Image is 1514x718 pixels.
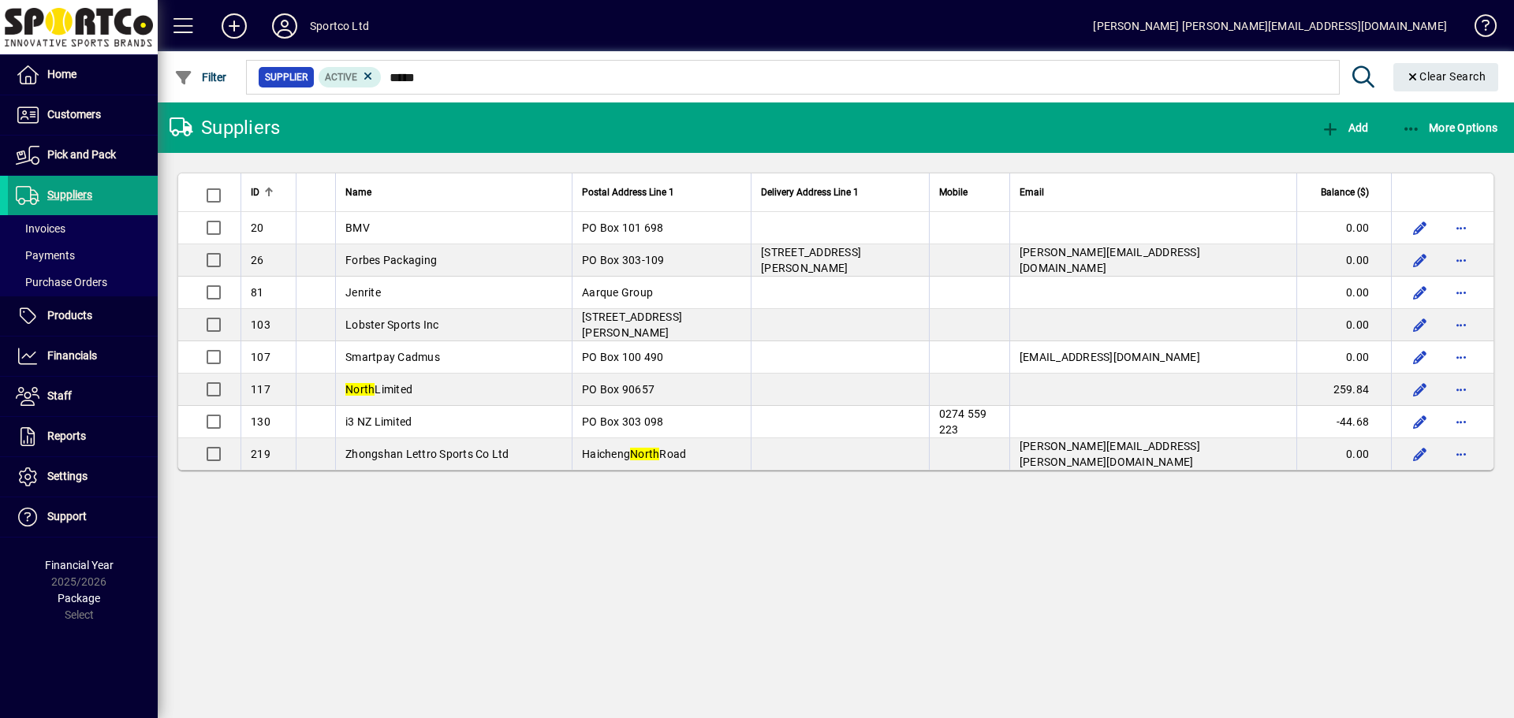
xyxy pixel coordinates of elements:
[582,351,664,363] span: PO Box 100 490
[1020,184,1044,201] span: Email
[47,389,72,402] span: Staff
[325,72,357,83] span: Active
[16,249,75,262] span: Payments
[345,415,412,428] span: i3 NZ Limited
[47,349,97,362] span: Financials
[1402,121,1498,134] span: More Options
[345,383,375,396] em: North
[209,12,259,40] button: Add
[1296,277,1391,309] td: 0.00
[582,254,665,266] span: PO Box 303-109
[8,95,158,135] a: Customers
[345,184,562,201] div: Name
[1449,377,1474,402] button: More options
[310,13,369,39] div: Sportco Ltd
[345,286,381,299] span: Jenrite
[1020,440,1200,468] span: [PERSON_NAME][EMAIL_ADDRESS][PERSON_NAME][DOMAIN_NAME]
[1321,184,1369,201] span: Balance ($)
[47,470,88,482] span: Settings
[1321,121,1368,134] span: Add
[939,184,1000,201] div: Mobile
[8,417,158,456] a: Reports
[1296,212,1391,244] td: 0.00
[8,269,158,296] a: Purchase Orders
[1020,184,1287,201] div: Email
[8,55,158,95] a: Home
[1398,113,1502,142] button: More Options
[939,184,968,201] span: Mobile
[582,383,654,396] span: PO Box 90657
[8,457,158,497] a: Settings
[1449,215,1474,240] button: More options
[45,559,114,571] span: Financial Year
[47,430,86,442] span: Reports
[251,415,270,428] span: 130
[345,184,371,201] span: Name
[47,108,101,121] span: Customers
[251,383,270,396] span: 117
[1449,280,1474,305] button: More options
[251,184,259,201] span: ID
[1296,438,1391,470] td: 0.00
[47,510,87,523] span: Support
[582,311,682,339] span: [STREET_ADDRESS][PERSON_NAME]
[939,407,987,436] span: 0274 559 223
[8,215,158,242] a: Invoices
[582,415,664,428] span: PO Box 303 098
[630,448,659,460] em: North
[1408,215,1433,240] button: Edit
[251,448,270,460] span: 219
[170,115,280,140] div: Suppliers
[8,337,158,376] a: Financials
[345,351,440,363] span: Smartpay Cadmus
[1406,70,1486,83] span: Clear Search
[345,318,439,331] span: Lobster Sports Inc
[1408,280,1433,305] button: Edit
[8,242,158,269] a: Payments
[1408,247,1433,273] button: Edit
[1408,409,1433,434] button: Edit
[251,351,270,363] span: 107
[345,254,437,266] span: Forbes Packaging
[251,184,286,201] div: ID
[16,222,65,235] span: Invoices
[1296,244,1391,277] td: 0.00
[8,136,158,175] a: Pick and Pack
[251,286,264,299] span: 81
[8,377,158,416] a: Staff
[1020,246,1200,274] span: [PERSON_NAME][EMAIL_ADDRESS][DOMAIN_NAME]
[1449,247,1474,273] button: More options
[1307,184,1383,201] div: Balance ($)
[47,188,92,201] span: Suppliers
[319,67,382,87] mat-chip: Activation Status: Active
[1463,3,1494,54] a: Knowledge Base
[1449,441,1474,467] button: More options
[582,286,653,299] span: Aarque Group
[345,383,412,396] span: Limited
[265,69,308,85] span: Supplier
[761,246,861,274] span: [STREET_ADDRESS][PERSON_NAME]
[582,221,664,234] span: PO Box 101 698
[259,12,310,40] button: Profile
[251,221,264,234] span: 20
[251,254,264,266] span: 26
[47,68,76,80] span: Home
[761,184,859,201] span: Delivery Address Line 1
[47,309,92,322] span: Products
[1408,312,1433,337] button: Edit
[582,184,674,201] span: Postal Address Line 1
[1296,309,1391,341] td: 0.00
[58,592,100,605] span: Package
[1449,344,1474,370] button: More options
[174,71,227,84] span: Filter
[1317,113,1372,142] button: Add
[251,318,270,331] span: 103
[170,63,231,91] button: Filter
[345,448,509,460] span: Zhongshan Lettro Sports Co Ltd
[47,148,116,161] span: Pick and Pack
[1296,341,1391,374] td: 0.00
[16,276,107,288] span: Purchase Orders
[1093,13,1447,39] div: [PERSON_NAME] [PERSON_NAME][EMAIL_ADDRESS][DOMAIN_NAME]
[1449,409,1474,434] button: More options
[1449,312,1474,337] button: More options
